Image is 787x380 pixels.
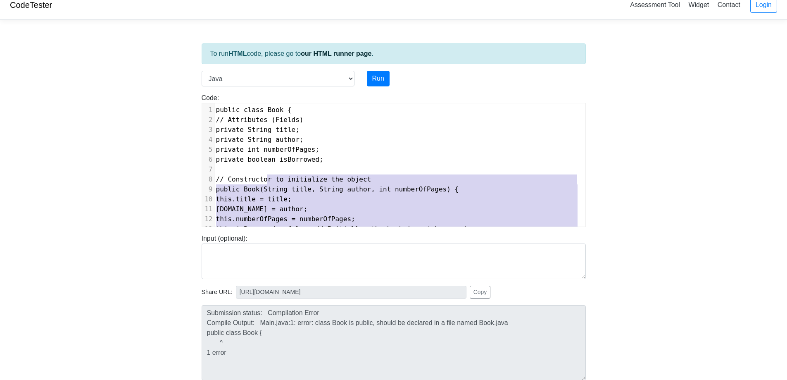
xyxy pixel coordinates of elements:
[202,184,214,194] div: 9
[202,125,214,135] div: 3
[202,145,214,155] div: 5
[470,286,491,299] button: Copy
[202,194,214,204] div: 10
[216,146,320,153] span: private int numberOfPages;
[202,43,586,64] div: To run code, please go to .
[216,225,467,233] span: this.isBorrowed = false; // Initially, the book is not borrowed
[202,115,214,125] div: 2
[228,50,247,57] strong: HTML
[216,215,355,223] span: this.numberOfPages = numberOfPages;
[216,195,292,203] span: this.title = title;
[202,204,214,214] div: 11
[202,214,214,224] div: 12
[10,0,52,10] a: CodeTester
[216,106,292,114] span: public class Book {
[195,93,592,227] div: Code:
[202,155,214,165] div: 6
[216,205,308,213] span: [DOMAIN_NAME] = author;
[216,126,300,134] span: private String title;
[202,288,233,297] span: Share URL:
[202,174,214,184] div: 8
[301,50,371,57] a: our HTML runner page
[236,286,466,299] input: No share available yet
[216,116,304,124] span: // Attributes (Fields)
[367,71,390,86] button: Run
[202,165,214,174] div: 7
[202,105,214,115] div: 1
[216,136,304,143] span: private String author;
[216,155,323,163] span: private boolean isBorrowed;
[216,185,459,193] span: public Book(String title, String author, int numberOfPages) {
[195,234,592,279] div: Input (optional):
[202,224,214,234] div: 13
[202,135,214,145] div: 4
[216,175,371,183] span: // Constructor to initialize the object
